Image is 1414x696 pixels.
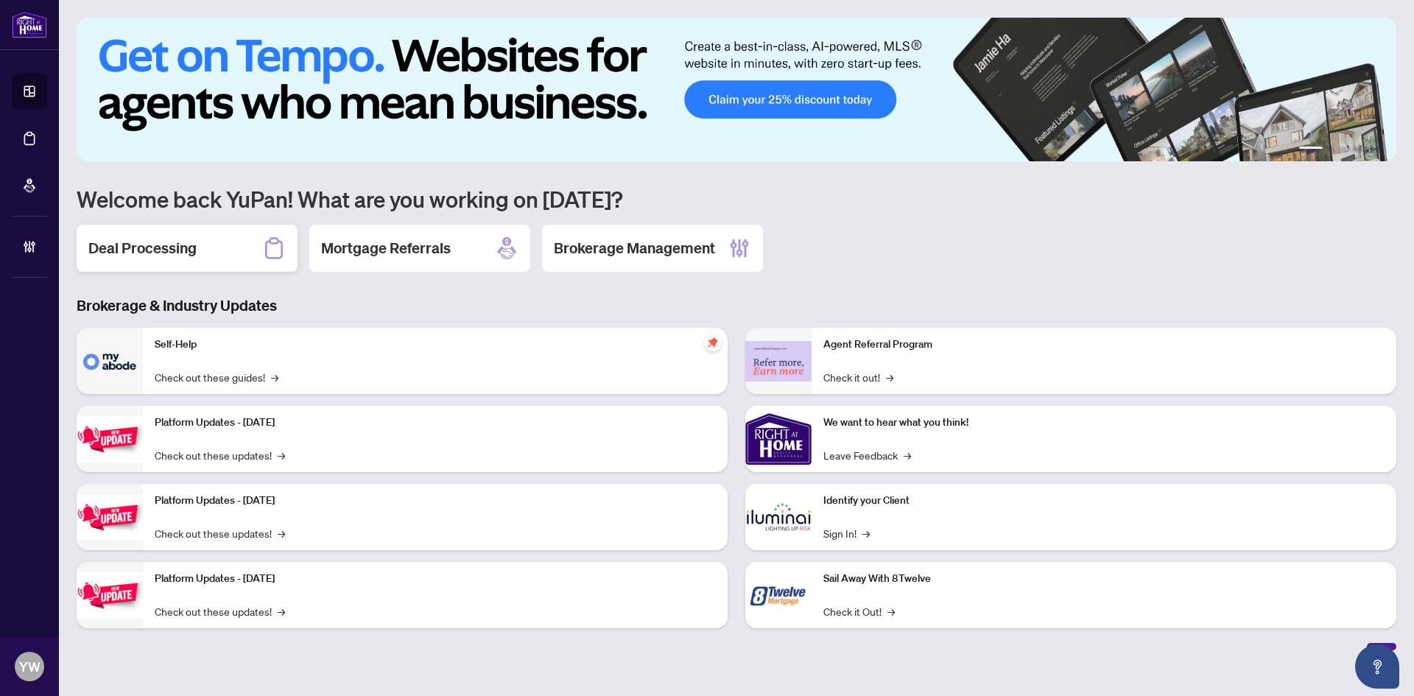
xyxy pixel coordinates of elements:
[19,656,41,677] span: YW
[823,525,870,541] a: Sign In!→
[745,484,812,550] img: Identify your Client
[77,185,1396,213] h1: Welcome back YuPan! What are you working on [DATE]?
[823,369,893,385] a: Check it out!→
[77,572,143,619] img: Platform Updates - June 23, 2025
[77,295,1396,316] h3: Brokerage & Industry Updates
[155,525,285,541] a: Check out these updates!→
[155,369,278,385] a: Check out these guides!→
[1364,147,1370,152] button: 5
[745,562,812,628] img: Sail Away With 8Twelve
[704,334,722,351] span: pushpin
[278,525,285,541] span: →
[1340,147,1346,152] button: 3
[823,603,895,619] a: Check it Out!→
[1376,147,1382,152] button: 6
[155,571,716,587] p: Platform Updates - [DATE]
[823,447,911,463] a: Leave Feedback→
[823,415,1385,431] p: We want to hear what you think!
[155,493,716,509] p: Platform Updates - [DATE]
[12,11,47,38] img: logo
[886,369,893,385] span: →
[554,238,715,259] h2: Brokerage Management
[155,447,285,463] a: Check out these updates!→
[77,328,143,394] img: Self-Help
[823,493,1385,509] p: Identify your Client
[321,238,451,259] h2: Mortgage Referrals
[823,337,1385,353] p: Agent Referral Program
[862,525,870,541] span: →
[1329,147,1334,152] button: 2
[77,416,143,463] img: Platform Updates - July 21, 2025
[155,603,285,619] a: Check out these updates!→
[745,341,812,382] img: Agent Referral Program
[271,369,278,385] span: →
[77,18,1396,161] img: Slide 0
[1299,147,1323,152] button: 1
[1352,147,1358,152] button: 4
[77,494,143,541] img: Platform Updates - July 8, 2025
[1355,644,1399,689] button: Open asap
[745,406,812,472] img: We want to hear what you think!
[278,603,285,619] span: →
[904,447,911,463] span: →
[887,603,895,619] span: →
[823,571,1385,587] p: Sail Away With 8Twelve
[88,238,197,259] h2: Deal Processing
[155,337,716,353] p: Self-Help
[155,415,716,431] p: Platform Updates - [DATE]
[278,447,285,463] span: →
